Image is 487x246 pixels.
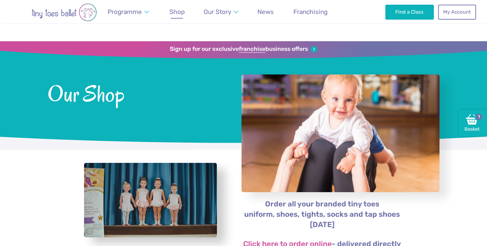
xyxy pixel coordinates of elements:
[166,4,188,20] a: Shop
[290,4,331,20] a: Franchising
[84,163,217,238] a: View full-size image
[201,4,242,20] a: Our Story
[48,79,224,106] span: Our Shop
[254,4,277,20] a: News
[458,110,487,136] a: Basket1
[104,4,152,20] a: Programme
[108,8,142,16] span: Programme
[257,8,274,16] span: News
[241,199,403,230] p: Order all your branded tiny toes uniform, shoes, tights, socks and tap shoes [DATE]
[438,5,476,19] a: My Account
[170,46,317,53] a: Sign up for our exclusivefranchisebusiness offers
[11,3,117,21] img: tiny toes ballet
[385,5,434,19] a: Find a Class
[204,8,231,16] span: Our Story
[293,8,328,16] span: Franchising
[239,46,265,53] strong: franchise
[169,8,185,16] span: Shop
[475,113,483,121] span: 1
